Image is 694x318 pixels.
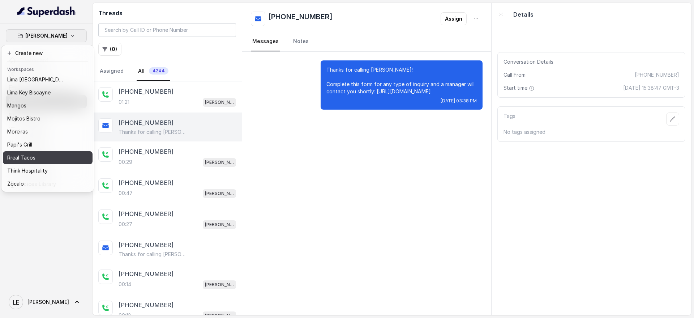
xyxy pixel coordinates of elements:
header: Workspaces [3,63,93,75]
p: [PERSON_NAME] [25,31,68,40]
p: Rreal Tacos [7,153,35,162]
p: Zocalo [7,179,24,188]
p: Papi's Grill [7,140,32,149]
button: Create new [3,47,93,60]
p: Lima [GEOGRAPHIC_DATA] [7,75,65,84]
p: Mangos [7,101,26,110]
p: Lima Key Biscayne [7,88,51,97]
p: Mojitos Bistro [7,114,40,123]
button: [PERSON_NAME] [6,29,87,42]
p: Think Hospitality [7,166,48,175]
p: Moreiras [7,127,28,136]
div: [PERSON_NAME] [1,45,94,192]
